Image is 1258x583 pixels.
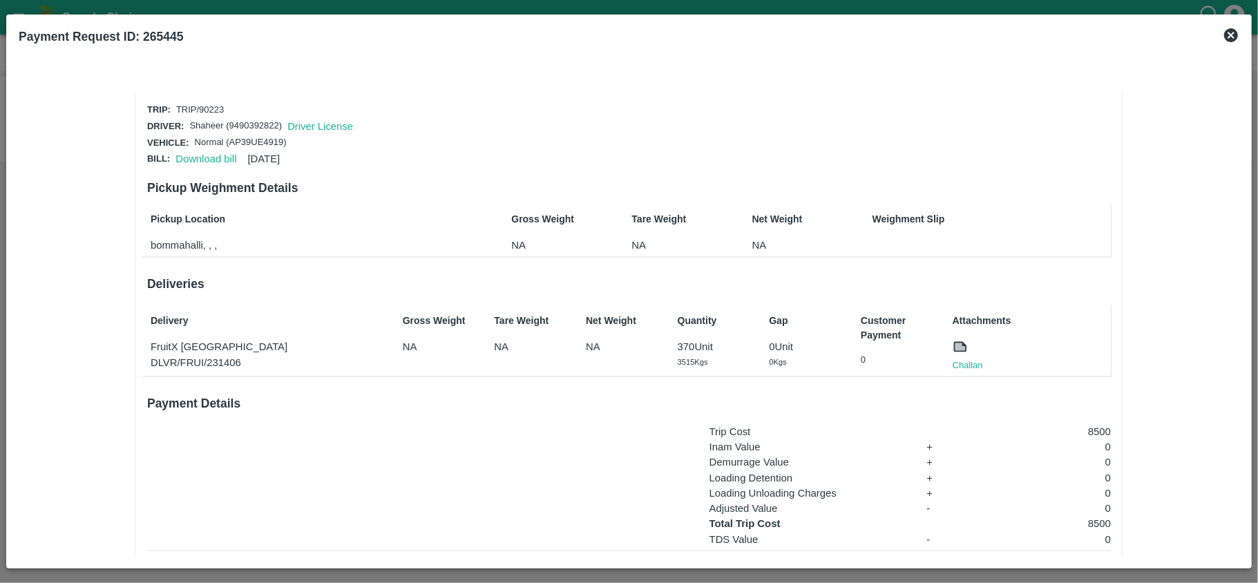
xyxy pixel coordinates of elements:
[678,358,708,366] span: 3515 Kgs
[151,212,466,227] p: Pickup Location
[977,424,1111,439] p: 8500
[709,455,911,470] p: Demurrage Value
[709,532,911,547] p: TDS Value
[403,339,477,354] p: NA
[586,314,660,328] p: Net Weight
[511,238,586,253] p: NA
[873,212,1107,227] p: Weighment Slip
[151,238,466,253] p: bommahalli, , ,
[927,486,960,501] p: +
[147,394,1111,413] h6: Payment Details
[752,212,827,227] p: Net Weight
[151,314,385,328] p: Delivery
[977,555,1111,570] p: 8500
[977,455,1111,470] p: 0
[287,121,353,132] a: Driver License
[175,153,236,164] a: Download bill
[494,339,569,354] p: NA
[147,137,189,148] span: Vehicle:
[977,470,1111,486] p: 0
[709,470,911,486] p: Loading Detention
[678,314,752,328] p: Quantity
[19,30,183,44] b: Payment Request ID: 265445
[769,314,844,328] p: Gap
[403,314,477,328] p: Gross Weight
[678,339,752,354] p: 370 Unit
[147,153,170,164] span: Bill:
[977,516,1111,531] p: 8500
[927,439,960,455] p: +
[709,501,911,516] p: Adjusted Value
[632,238,707,253] p: NA
[769,358,786,366] span: 0 Kgs
[977,486,1111,501] p: 0
[927,532,960,547] p: -
[151,339,385,354] p: FruitX [GEOGRAPHIC_DATA]
[953,314,1107,328] p: Attachments
[709,486,911,501] p: Loading Unloading Charges
[861,354,935,367] p: 0
[953,359,983,372] a: Challan
[709,439,911,455] p: Inam Value
[927,455,960,470] p: +
[977,439,1111,455] p: 0
[248,153,280,164] span: [DATE]
[927,501,960,516] p: -
[977,532,1111,547] p: 0
[147,178,1111,198] h6: Pickup Weighment Details
[195,136,287,149] p: Normal (AP39UE4919)
[147,121,184,131] span: Driver:
[494,314,569,328] p: Tare Weight
[147,274,1111,294] h6: Deliveries
[151,355,385,370] p: DLVR/FRUI/231406
[769,339,844,354] p: 0 Unit
[977,501,1111,516] p: 0
[752,238,827,253] p: NA
[189,120,282,133] p: Shaheer (9490392822)
[511,212,586,227] p: Gross Weight
[632,212,707,227] p: Tare Weight
[709,424,911,439] p: Trip Cost
[709,518,781,529] strong: Total Trip Cost
[927,470,960,486] p: +
[861,314,935,343] p: Customer Payment
[586,339,660,354] p: NA
[147,104,171,115] span: Trip:
[176,104,224,117] p: TRIP/90223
